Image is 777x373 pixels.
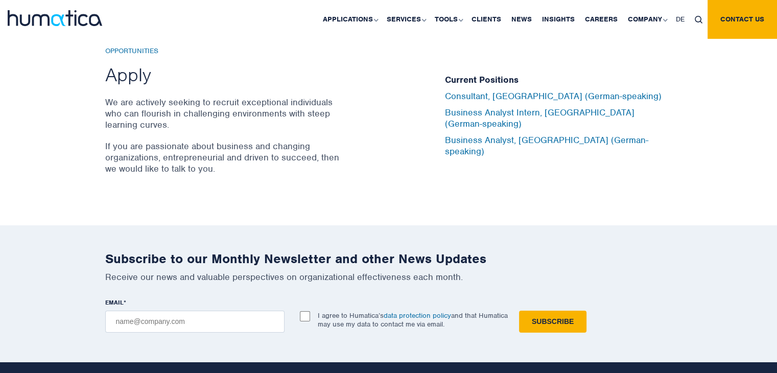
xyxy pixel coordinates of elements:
[105,311,285,333] input: name@company.com
[105,251,672,267] h2: Subscribe to our Monthly Newsletter and other News Updates
[105,97,343,130] p: We are actively seeking to recruit exceptional individuals who can flourish in challenging enviro...
[105,141,343,174] p: If you are passionate about business and changing organizations, entrepreneurial and driven to su...
[445,107,634,129] a: Business Analyst Intern, [GEOGRAPHIC_DATA] (German-speaking)
[318,311,508,329] p: I agree to Humatica’s and that Humatica may use my data to contact me via email.
[445,90,662,102] a: Consultant, [GEOGRAPHIC_DATA] (German-speaking)
[695,16,702,24] img: search_icon
[105,271,672,283] p: Receive our news and valuable perspectives on organizational effectiveness each month.
[676,15,685,24] span: DE
[384,311,451,320] a: data protection policy
[105,47,343,56] h6: Opportunities
[445,75,672,86] h5: Current Positions
[445,134,648,157] a: Business Analyst, [GEOGRAPHIC_DATA] (German-speaking)
[519,311,586,333] input: Subscribe
[300,311,310,321] input: I agree to Humatica’sdata protection policyand that Humatica may use my data to contact me via em...
[105,63,343,86] h2: Apply
[105,298,124,307] span: EMAIL
[8,10,102,26] img: logo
